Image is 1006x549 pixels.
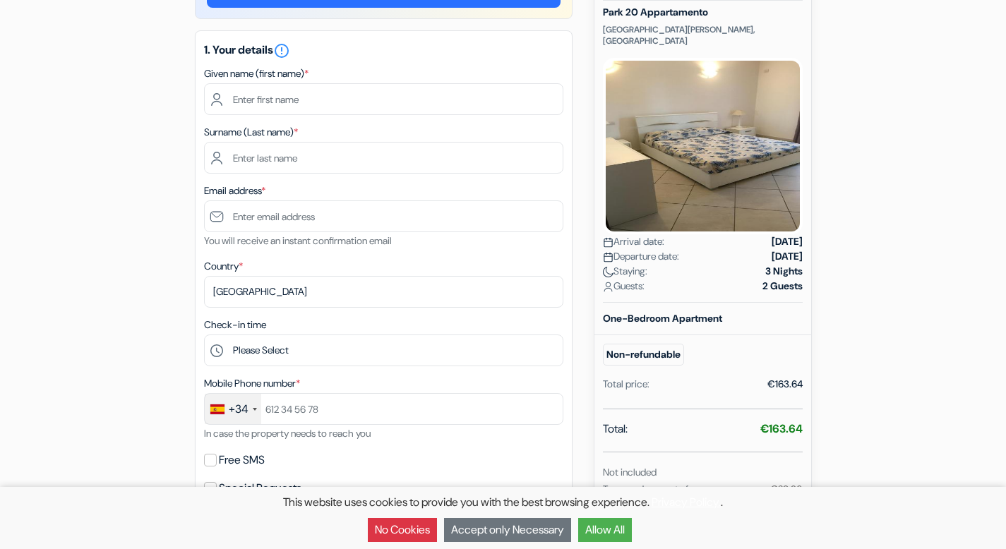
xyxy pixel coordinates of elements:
input: 612 34 56 78 [204,393,563,425]
strong: €163.64 [760,421,803,436]
label: Check-in time [204,318,266,332]
span: Total: [603,421,628,438]
button: No Cookies [368,518,437,542]
span: Guests: [603,279,645,294]
h5: Park 20 Appartamento [603,6,803,18]
a: error_outline [273,42,290,57]
small: Non-refundable [603,344,684,366]
h5: 1. Your details [204,42,563,59]
span: Arrival date: [603,234,664,249]
img: calendar.svg [603,237,613,248]
span: Departure date: [603,249,679,264]
small: €28.36 [770,483,802,495]
div: Spain (España): +34 [205,394,261,424]
img: user_icon.svg [603,282,613,292]
strong: 3 Nights [765,264,803,279]
label: Mobile Phone number [204,376,300,391]
small: Not included [603,466,657,478]
small: In case the property needs to reach you [204,427,371,440]
input: Enter first name [204,83,563,115]
label: Special Requests [219,478,301,498]
strong: 2 Guests [762,279,803,294]
input: Enter last name [204,142,563,174]
div: +34 [229,401,248,418]
span: Staying: [603,264,647,279]
a: Privacy Policy. [652,495,721,509]
label: Country [204,259,243,274]
label: Email address [204,183,265,198]
button: Allow All [578,518,632,542]
p: [GEOGRAPHIC_DATA][PERSON_NAME], [GEOGRAPHIC_DATA] [603,24,803,47]
strong: [DATE] [772,249,803,264]
b: One-Bedroom Apartment [603,312,722,325]
div: Total price: [603,377,649,392]
small: You will receive an instant confirmation email [204,234,392,247]
strong: [DATE] [772,234,803,249]
img: calendar.svg [603,252,613,263]
img: moon.svg [603,267,613,277]
small: Taxes and property fees: [603,483,705,495]
label: Surname (Last name) [204,125,298,140]
div: €163.64 [767,377,803,392]
label: Given name (first name) [204,66,309,81]
label: Free SMS [219,450,265,470]
i: error_outline [273,42,290,59]
button: Accept only Necessary [444,518,571,542]
p: This website uses cookies to provide you with the best browsing experience. . [7,494,999,511]
input: Enter email address [204,200,563,232]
